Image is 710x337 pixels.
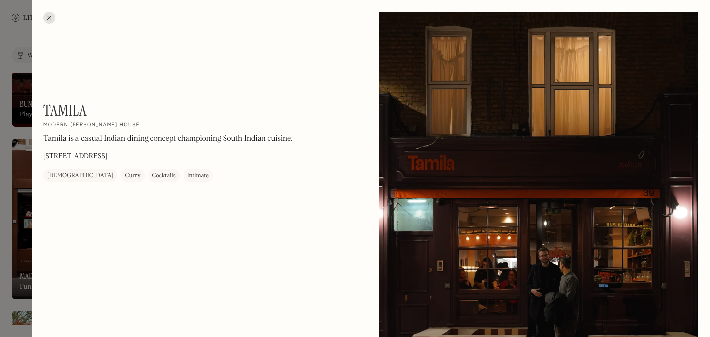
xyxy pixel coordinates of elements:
div: Curry [125,171,141,181]
p: Tamila is a casual Indian dining concept championing South Indian cuisine. [43,133,293,145]
h2: Modern [PERSON_NAME] house [43,122,140,129]
div: Cocktails [152,171,176,181]
p: [STREET_ADDRESS] [43,151,107,162]
h1: Tamila [43,101,87,120]
div: [DEMOGRAPHIC_DATA] [47,171,113,181]
div: Intimate [187,171,209,181]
